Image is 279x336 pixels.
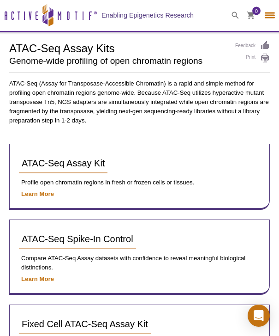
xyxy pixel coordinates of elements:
[235,41,270,51] a: Feedback
[19,254,260,272] p: Compare ATAC-Seq Assay datasets with confidence to reveal meaningful biological distinctions.
[22,158,105,168] span: ATAC-Seq Assay Kit
[19,153,107,173] a: ATAC-Seq Assay Kit
[19,178,260,187] p: Profile open chromatin regions in fresh or frozen cells or tissues.
[101,11,194,19] h2: Enabling Epigenetics Research
[21,190,54,197] a: Learn More
[9,57,226,65] h2: Genome-wide profiling of open chromatin regions
[247,12,255,21] a: 0
[255,7,258,15] span: 0
[235,53,270,63] a: Print
[22,234,133,244] span: ATAC-Seq Spike-In Control
[9,41,226,55] h1: ATAC-Seq Assay Kits
[21,275,54,282] a: Learn More
[9,79,270,125] p: ATAC-Seq (Assay for Transposase-Accessible Chromatin) is a rapid and simple method for profiling ...
[19,229,136,249] a: ATAC-Seq Spike-In Control
[248,305,270,327] div: Open Intercom Messenger
[22,319,148,329] span: Fixed Cell ATAC-Seq Assay Kit
[19,314,151,334] a: Fixed Cell ATAC-Seq Assay Kit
